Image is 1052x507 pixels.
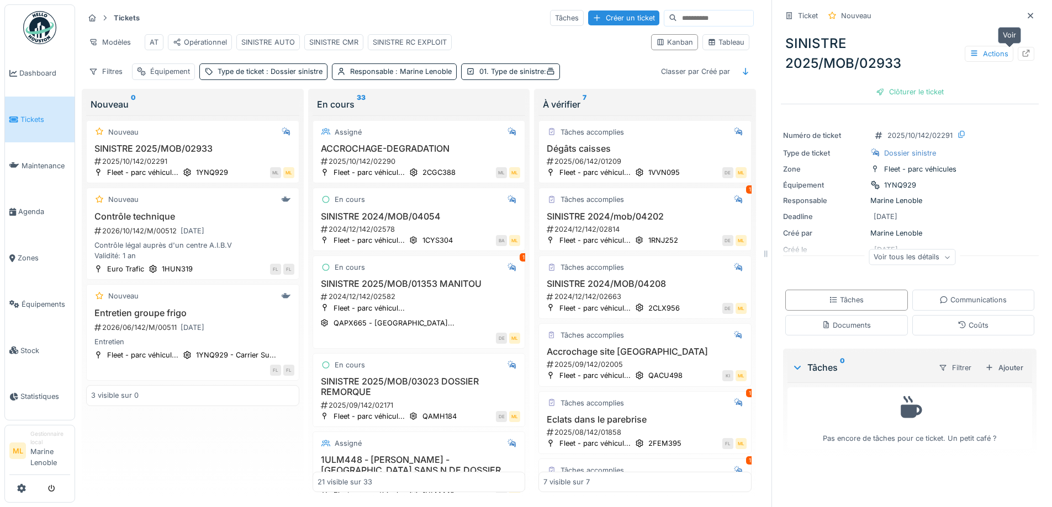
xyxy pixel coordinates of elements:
span: Tickets [20,114,70,125]
div: ML [509,167,520,178]
div: Tâches accomplies [561,330,624,340]
h3: Entretien groupe frigo [91,308,294,318]
div: FL [722,438,733,449]
div: DE [722,167,733,178]
div: Fleet - parc véhicul... [334,235,405,246]
div: En cours [335,360,365,370]
div: Marine Lenoble [783,195,1037,206]
div: ML [509,333,520,344]
div: Responsable [783,195,866,206]
div: Tâches accomplies [561,465,624,476]
span: Agenda [18,206,70,217]
div: FL [270,264,281,275]
div: 1VVN095 [648,167,680,178]
div: 1 [520,253,527,261]
div: ML [283,167,294,178]
div: 2025/10/142/02291 [887,130,953,141]
div: Marine Lenoble [783,228,1037,238]
div: 01. Type de sinistre [479,66,555,77]
div: QACU498 [648,370,683,381]
div: Nouveau [91,98,295,111]
div: Fleet - parc véhicul... [559,438,631,449]
span: Maintenance [22,161,70,171]
div: 2025/06/142/01209 [546,156,747,167]
a: Équipements [5,281,75,328]
div: Fleet - parc véhicules [884,164,956,174]
span: Statistiques [20,391,70,402]
div: [DATE] [874,211,897,222]
div: 2026/06/142/M/00511 [93,321,294,334]
div: SINISTRE CMR [309,37,358,47]
div: Responsable [350,66,452,77]
div: Tâches accomplies [561,262,624,273]
h3: SINISTRE 2025/MOB/01353 MANITOU [318,279,521,289]
div: Créer un ticket [588,10,659,25]
div: Voir tous les détails [869,249,955,265]
div: Fleet - parc véhicul... [559,370,631,381]
div: KI [722,370,733,381]
div: Nouveau [108,291,139,301]
div: 2FEM395 [648,438,681,449]
div: DE [496,411,507,422]
div: Tâches [829,295,864,305]
div: Deadline [783,211,866,222]
span: : [544,67,555,76]
div: Voir [998,27,1021,43]
div: 1 [746,389,754,397]
h3: Eclats dans le parebrise [543,414,747,425]
div: 2026/10/142/M/00512 [93,224,294,238]
div: Documents [822,320,871,330]
div: Fleet - parc véhicul... [559,167,631,178]
div: Modèles [84,34,136,50]
div: À vérifier [543,98,747,111]
div: Zone [783,164,866,174]
h3: SINISTRE 2024/MOB/04208 [543,279,747,289]
div: Fleet - parc véhicul... [334,167,405,178]
div: Entretien [91,337,294,347]
div: ML [736,303,747,314]
strong: Tickets [109,13,144,23]
div: Nouveau [108,194,139,205]
div: Type de ticket [218,66,323,77]
div: Créé par [783,228,866,238]
div: QAMH184 [422,411,457,421]
img: Badge_color-CXgf-gQk.svg [23,11,56,44]
h3: ACCROCHAGE-DEGRADATION [318,143,521,154]
div: Communications [939,295,1007,305]
div: Tableau [707,37,744,47]
h3: SINISTRE 2025/MOB/02933 [91,143,294,154]
div: FL [270,365,281,376]
div: Numéro de ticket [783,130,866,141]
div: DE [722,235,733,246]
div: DE [722,303,733,314]
div: SINISTRE AUTO [241,37,295,47]
div: 1YNQ929 - Carrier Su... [196,350,276,360]
div: [DATE] [181,322,204,333]
li: Marine Lenoble [30,430,70,472]
a: Tickets [5,97,75,143]
span: Zones [18,253,70,263]
div: Opérationnel [173,37,227,47]
div: 2CGC388 [422,167,456,178]
h3: SINISTRE 2024/mob/04202 [543,211,747,222]
div: Coûts [958,320,988,330]
h3: SINISTRE 2025/MOB/03023 DOSSIER REMORQUE [318,376,521,397]
div: En cours [335,194,365,205]
div: Tâches accomplies [561,194,624,205]
div: Actions [965,46,1013,62]
div: Ticket [798,10,818,21]
div: 21 visible sur 33 [318,477,372,487]
div: DE [496,333,507,344]
div: SINISTRE RC EXPLOIT [373,37,447,47]
div: Tâches accomplies [561,127,624,137]
div: BA [496,235,507,246]
div: ML [270,167,281,178]
div: 2025/10/142/02290 [320,156,521,167]
div: Fleet - parc véhicul... [559,235,631,246]
div: Assigné [335,438,362,449]
div: Nouveau [108,127,139,137]
div: Assigné [335,127,362,137]
div: Tâches [550,10,584,26]
div: 7 visible sur 7 [543,477,590,487]
div: FL [283,264,294,275]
